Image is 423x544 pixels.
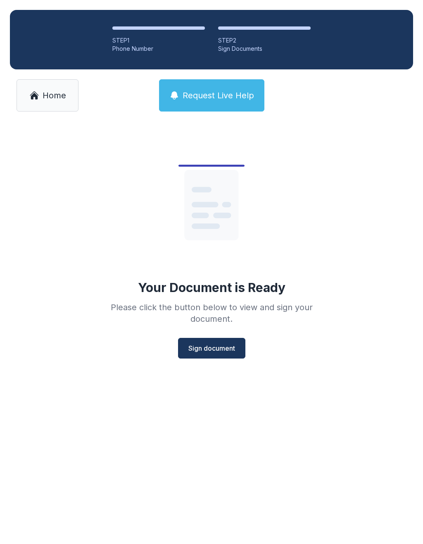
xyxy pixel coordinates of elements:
[218,45,311,53] div: Sign Documents
[138,280,285,295] div: Your Document is Ready
[188,343,235,353] span: Sign document
[183,90,254,101] span: Request Live Help
[112,36,205,45] div: STEP 1
[112,45,205,53] div: Phone Number
[218,36,311,45] div: STEP 2
[93,302,330,325] div: Please click the button below to view and sign your document.
[43,90,66,101] span: Home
